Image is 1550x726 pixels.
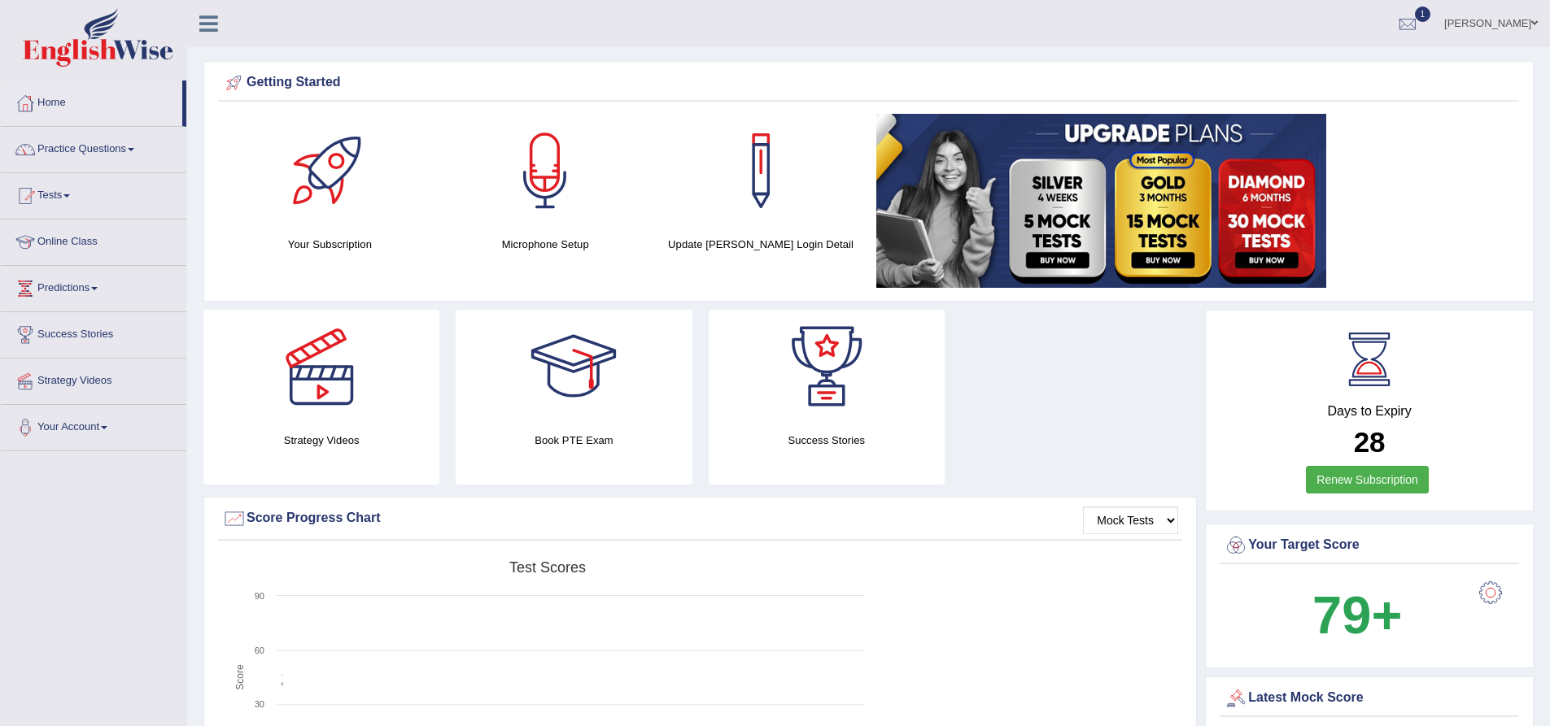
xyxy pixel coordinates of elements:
[1,80,182,121] a: Home
[709,432,945,449] h4: Success Stories
[1224,686,1515,711] div: Latest Mock Score
[1306,466,1429,493] a: Renew Subscription
[1,312,186,353] a: Success Stories
[1312,585,1402,645] b: 79+
[1415,7,1431,22] span: 1
[1224,533,1515,558] div: Your Target Score
[1,173,186,214] a: Tests
[876,114,1326,288] img: small5.jpg
[446,236,645,253] h4: Microphone Setup
[1,405,186,446] a: Your Account
[1354,426,1386,458] b: 28
[203,432,439,449] h4: Strategy Videos
[456,432,692,449] h4: Book PTE Exam
[234,664,246,690] tspan: Score
[1,359,186,399] a: Strategy Videos
[222,71,1515,95] div: Getting Started
[1,220,186,260] a: Online Class
[222,506,1178,531] div: Score Progress Chart
[1,266,186,306] a: Predictions
[255,699,264,709] text: 30
[255,591,264,601] text: 90
[661,236,861,253] h4: Update [PERSON_NAME] Login Detail
[230,236,430,253] h4: Your Subscription
[509,559,586,576] tspan: Test scores
[1224,404,1515,419] h4: Days to Expiry
[255,646,264,655] text: 60
[1,127,186,167] a: Practice Questions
